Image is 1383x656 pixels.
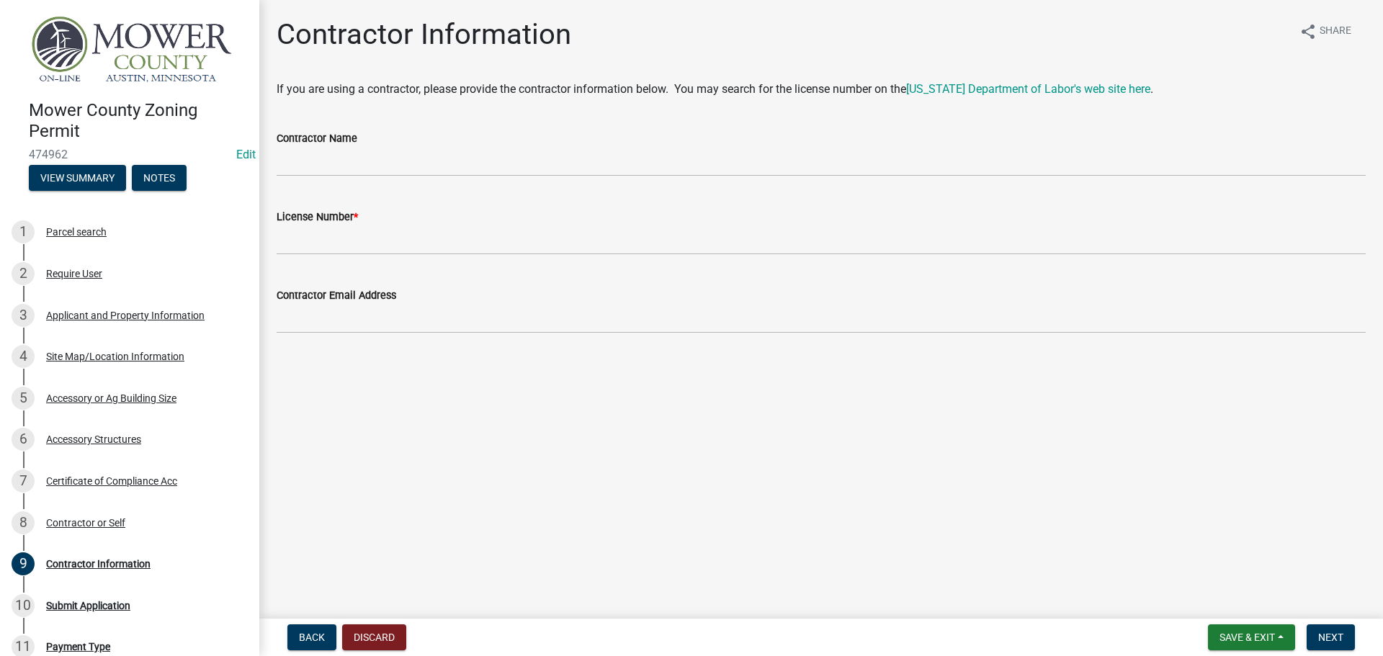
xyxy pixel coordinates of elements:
span: Back [299,632,325,643]
div: 8 [12,511,35,534]
div: 3 [12,304,35,327]
wm-modal-confirm: Edit Application Number [236,148,256,161]
p: If you are using a contractor, please provide the contractor information below. You may search fo... [277,81,1366,98]
div: Parcel search [46,227,107,237]
div: Submit Application [46,601,130,611]
button: Save & Exit [1208,624,1295,650]
span: Save & Exit [1219,632,1275,643]
span: Share [1320,23,1351,40]
div: Contractor Information [46,559,151,569]
label: License Number [277,212,358,223]
div: Certificate of Compliance Acc [46,476,177,486]
div: Payment Type [46,642,110,652]
div: 4 [12,345,35,368]
div: 9 [12,552,35,575]
div: 5 [12,387,35,410]
a: Edit [236,148,256,161]
label: Contractor Email Address [277,291,396,301]
button: View Summary [29,165,126,191]
button: Discard [342,624,406,650]
div: Accessory or Ag Building Size [46,393,176,403]
span: Next [1318,632,1343,643]
button: shareShare [1288,17,1363,45]
i: share [1299,23,1317,40]
h1: Contractor Information [277,17,571,52]
div: 6 [12,428,35,451]
div: Site Map/Location Information [46,351,184,361]
wm-modal-confirm: Notes [132,173,187,184]
button: Next [1307,624,1355,650]
div: Applicant and Property Information [46,310,205,320]
img: Mower County, Minnesota [29,15,236,85]
div: Accessory Structures [46,434,141,444]
a: [US_STATE] Department of Labor's web site here [906,82,1150,96]
div: 2 [12,262,35,285]
label: Contractor Name [277,134,357,144]
button: Back [287,624,336,650]
div: 1 [12,220,35,243]
h4: Mower County Zoning Permit [29,100,248,142]
button: Notes [132,165,187,191]
div: Contractor or Self [46,518,125,528]
div: Require User [46,269,102,279]
span: 474962 [29,148,230,161]
div: 7 [12,469,35,493]
wm-modal-confirm: Summary [29,173,126,184]
div: 10 [12,594,35,617]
